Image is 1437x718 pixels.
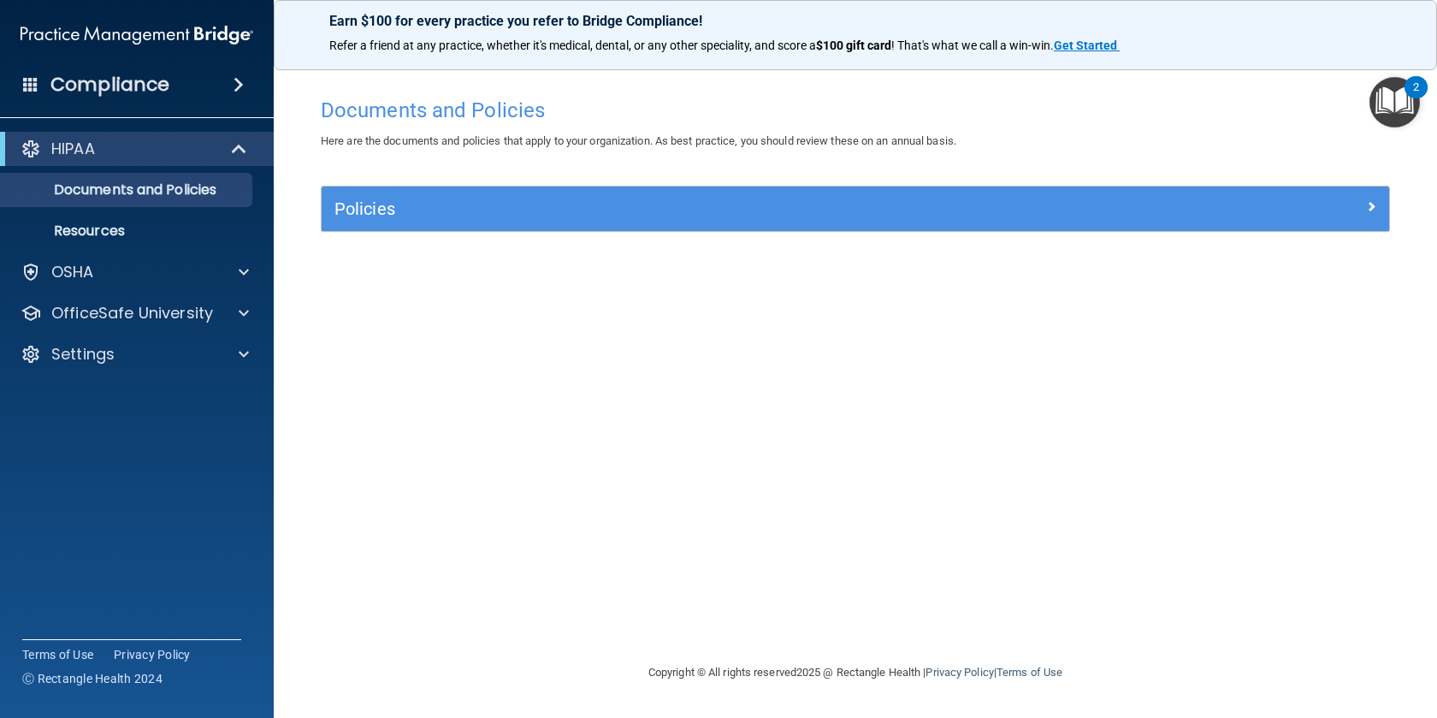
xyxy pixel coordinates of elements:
span: ! That's what we call a win-win. [891,39,1054,52]
div: 2 [1413,87,1419,110]
a: Settings [21,344,249,365]
button: Open Resource Center, 2 new notifications [1369,77,1420,128]
p: Resources [11,223,245,240]
p: Earn $100 for every practice you refer to Bridge Compliance! [329,13,1381,29]
span: Here are the documents and policies that apply to your organization. As best practice, you should... [321,134,956,147]
p: OSHA [51,262,94,282]
span: Ⓒ Rectangle Health 2024 [22,670,163,687]
a: Privacy Policy [114,646,191,663]
a: Privacy Policy [925,666,993,679]
a: Policies [334,195,1376,223]
div: Copyright © All rights reserved 2025 @ Rectangle Health | | [543,645,1168,700]
a: Terms of Use [996,666,1062,679]
a: OfficeSafe University [21,303,249,323]
p: OfficeSafe University [51,303,213,323]
a: HIPAA [21,139,248,159]
strong: Get Started [1054,39,1117,52]
p: Settings [51,344,115,365]
strong: $100 gift card [816,39,891,52]
a: OSHA [21,262,249,282]
img: PMB logo [21,18,253,52]
p: HIPAA [51,139,95,159]
a: Terms of Use [22,646,93,663]
span: Refer a friend at any practice, whether it's medical, dental, or any other speciality, and score a [329,39,816,52]
h5: Policies [334,199,1109,218]
p: Documents and Policies [11,181,245,199]
a: Get Started [1054,39,1120,52]
h4: Documents and Policies [321,99,1390,122]
h4: Compliance [50,73,169,97]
